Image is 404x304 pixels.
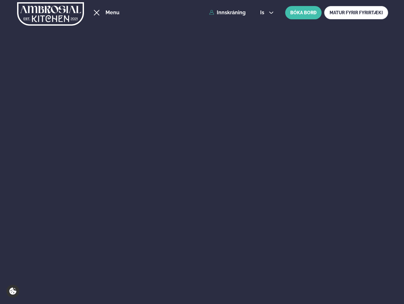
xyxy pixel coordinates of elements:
[93,9,100,16] button: hamburger
[255,10,279,15] button: is
[260,10,266,15] span: is
[17,1,84,27] img: logo
[324,6,388,19] a: MATUR FYRIR FYRIRTÆKI
[209,10,246,16] a: Innskráning
[6,285,19,298] a: Cookie settings
[285,6,322,19] button: BÓKA BORÐ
